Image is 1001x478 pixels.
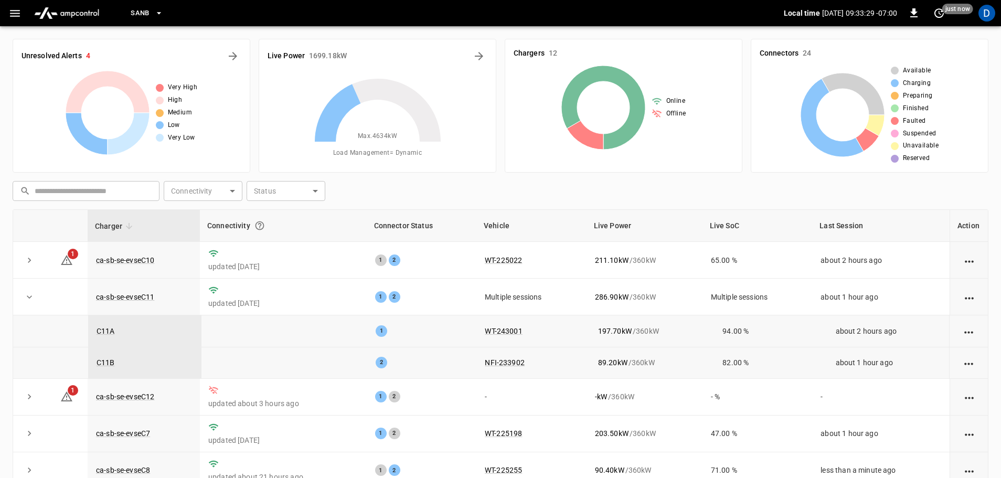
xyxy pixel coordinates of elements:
div: 2 [389,464,400,476]
p: updated about 3 hours ago [208,398,358,409]
span: Offline [666,109,686,119]
p: updated [DATE] [208,435,358,445]
h6: Unresolved Alerts [22,50,82,62]
div: 1 [375,391,387,402]
span: Faulted [903,116,926,126]
p: - kW [595,391,607,402]
div: action cell options [963,292,976,302]
span: Preparing [903,91,933,101]
th: Connector Status [367,210,476,242]
button: expand row [22,426,37,441]
td: 47.00 % [702,416,813,452]
td: about 1 hour ago [812,279,950,315]
h6: Live Power [268,50,305,62]
p: 286.90 kW [595,292,629,302]
div: action cell options [963,465,976,475]
td: Multiple sessions [702,279,813,315]
div: 2 [376,357,387,368]
div: / 360 kW [595,292,694,302]
span: Max. 4634 kW [358,131,397,142]
span: 1 [68,385,78,396]
td: about 2 hours ago [827,315,950,347]
h6: Chargers [514,48,545,59]
button: Connection between the charger and our software. [250,216,269,235]
span: Reserved [903,153,930,164]
span: Charging [903,78,931,89]
td: about 1 hour ago [812,416,950,452]
td: about 1 hour ago [827,347,950,378]
span: Suspended [903,129,936,139]
td: 82.00 % [714,347,827,378]
a: ca-sb-se-evseC11 [96,293,154,301]
div: action cell options [963,428,976,439]
div: action cell options [963,255,976,265]
p: 89.20 kW [598,357,627,368]
span: Online [666,96,685,107]
button: expand row [22,289,37,305]
h6: 1699.18 kW [309,50,347,62]
div: / 360 kW [595,428,694,439]
td: - [476,379,587,416]
div: 1 [375,254,387,266]
td: - % [702,379,813,416]
span: Charger [95,220,136,232]
span: Medium [168,108,192,118]
td: 65.00 % [702,242,813,279]
p: 90.40 kW [595,465,624,475]
h6: Connectors [760,48,798,59]
a: 1 [60,255,73,263]
div: 1 [376,325,387,337]
th: Last Session [812,210,950,242]
button: expand row [22,389,37,405]
h6: 12 [549,48,557,59]
td: - [812,379,950,416]
div: 2 [389,291,400,303]
th: Vehicle [476,210,587,242]
a: ca-sb-se-evseC7 [96,429,150,438]
div: action cell options [962,357,975,368]
button: Energy Overview [471,48,487,65]
span: just now [942,4,973,14]
span: Load Management = Dynamic [333,148,422,158]
a: ca-sb-se-evseC8 [96,466,150,474]
div: 1 [375,464,387,476]
span: Very High [168,82,198,93]
a: WT-243001 [485,327,522,335]
div: / 360 kW [598,357,706,368]
div: / 360 kW [595,255,694,265]
button: set refresh interval [931,5,947,22]
a: ca-sb-se-evseC10 [96,256,154,264]
p: updated [DATE] [208,261,358,272]
a: WT-225255 [485,466,522,474]
a: WT-225022 [485,256,522,264]
div: 2 [389,254,400,266]
a: 1 [60,392,73,400]
p: 203.50 kW [595,428,629,439]
p: 197.70 kW [598,326,632,336]
th: Action [950,210,988,242]
th: Live SoC [702,210,813,242]
div: / 360 kW [595,465,694,475]
div: action cell options [963,391,976,402]
div: profile-icon [978,5,995,22]
div: Connectivity [207,216,359,235]
span: Finished [903,103,929,114]
span: SanB [131,7,150,19]
div: 1 [375,291,387,303]
a: ca-sb-se-evseC12 [96,392,154,401]
a: NFI-233902 [485,358,525,367]
span: Unavailable [903,141,939,151]
p: 211.10 kW [595,255,629,265]
span: High [168,95,183,105]
button: expand row [22,252,37,268]
a: C11B [97,358,115,367]
span: 1 [68,249,78,259]
p: Local time [784,8,820,18]
h6: 24 [803,48,811,59]
div: / 360 kW [595,391,694,402]
td: about 2 hours ago [812,242,950,279]
p: [DATE] 09:33:29 -07:00 [822,8,897,18]
span: Available [903,66,931,76]
button: All Alerts [225,48,241,65]
img: ampcontrol.io logo [30,3,103,23]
